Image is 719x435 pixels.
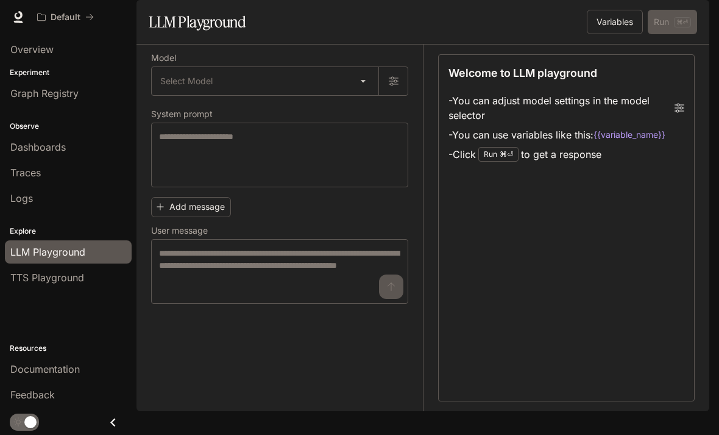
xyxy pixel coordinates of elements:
[32,5,99,29] button: All workspaces
[478,147,519,162] div: Run
[160,75,213,87] span: Select Model
[448,145,684,164] li: - Click to get a response
[593,129,665,141] code: {{variable_name}}
[448,65,597,81] p: Welcome to LLM playground
[500,151,513,158] p: ⌘⏎
[152,67,378,95] div: Select Model
[151,226,208,235] p: User message
[151,54,176,62] p: Model
[151,110,213,118] p: System prompt
[149,10,246,34] h1: LLM Playground
[151,197,231,217] button: Add message
[587,10,643,34] button: Variables
[448,125,684,145] li: - You can use variables like this:
[51,12,80,23] p: Default
[448,91,684,125] li: - You can adjust model settings in the model selector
